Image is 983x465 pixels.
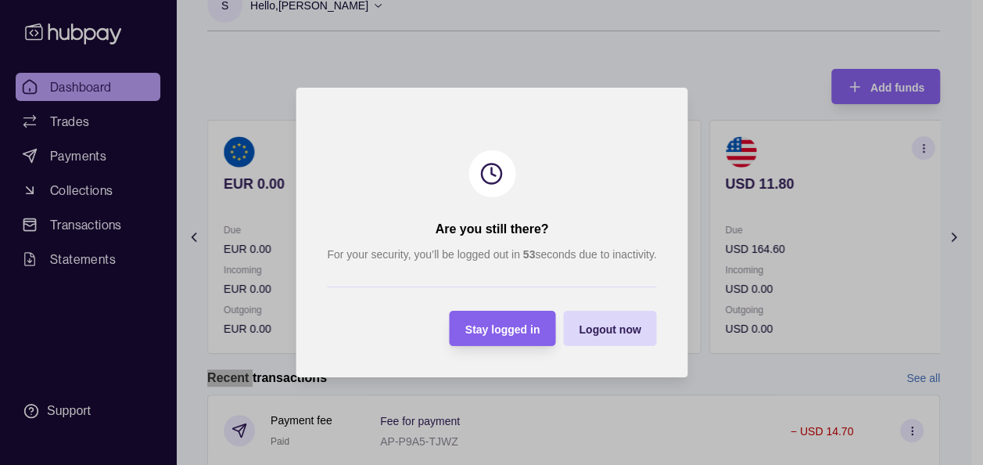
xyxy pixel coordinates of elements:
button: Stay logged in [449,311,555,346]
p: For your security, you’ll be logged out in seconds due to inactivity. [327,246,656,263]
strong: 53 [522,248,535,261]
span: Logout now [579,323,640,336]
h2: Are you still there? [435,221,548,238]
button: Logout now [563,311,656,346]
span: Stay logged in [465,323,540,336]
